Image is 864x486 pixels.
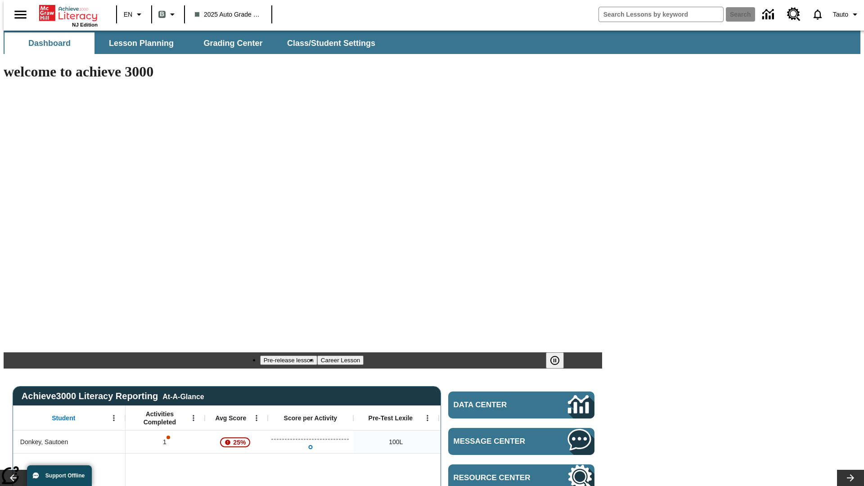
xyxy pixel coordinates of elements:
button: Class/Student Settings [280,32,382,54]
button: Slide 1 Pre-release lesson [260,355,317,365]
span: EN [124,10,132,19]
a: Data Center [448,391,594,418]
span: Activities Completed [130,410,189,426]
span: B [160,9,164,20]
span: Achieve3000 Literacy Reporting [22,391,204,401]
span: NJ Edition [72,22,98,27]
button: Open Menu [250,411,263,425]
button: Dashboard [4,32,94,54]
span: 100 Lexile, Donkey, Sautoen [389,437,403,447]
div: At-A-Glance [162,391,204,401]
span: Pre-Test Lexile [369,414,413,422]
span: Resource Center [454,473,541,482]
div: Pause [546,352,573,369]
a: Message Center [448,428,594,455]
p: 1 [162,437,168,447]
span: Class/Student Settings [287,38,375,49]
a: Notifications [806,3,829,26]
span: Student [52,414,75,422]
div: SubNavbar [4,32,383,54]
div: 1, One or more Activity scores may be invalid., Donkey, Sautoen [126,431,205,453]
span: 25% [229,434,249,450]
span: Data Center [454,400,538,409]
span: Tauto [833,10,848,19]
a: Data Center [757,2,782,27]
button: Open Menu [421,411,434,425]
button: Lesson Planning [96,32,186,54]
div: , 25%, Attention! This student's Average First Try Score of 25% is below 65%, Donkey, Sautoen [205,431,268,453]
div: SubNavbar [4,31,860,54]
button: Support Offline [27,465,92,486]
button: Language: EN, Select a language [120,6,148,22]
span: 2025 Auto Grade 1 B [195,10,261,19]
button: Pause [546,352,564,369]
span: Score per Activity [284,414,337,422]
span: Donkey, Sautoen [20,437,68,447]
button: Open Menu [107,411,121,425]
button: Grading Center [188,32,278,54]
span: Lesson Planning [109,38,174,49]
button: Open Menu [187,411,200,425]
div: Beginning reader 100 Lexile, ER, Based on the Lexile Reading measure, student is an Emerging Read... [439,431,524,453]
a: Resource Center, Will open in new tab [782,2,806,27]
input: search field [599,7,723,22]
button: Open side menu [7,1,34,28]
a: Home [39,4,98,22]
button: Boost Class color is gray green. Change class color [155,6,181,22]
span: Avg Score [215,414,246,422]
span: Support Offline [45,472,85,479]
div: Home [39,3,98,27]
button: Profile/Settings [829,6,864,22]
button: Lesson carousel, Next [837,470,864,486]
button: Slide 2 Career Lesson [317,355,364,365]
h1: welcome to achieve 3000 [4,63,602,80]
span: Grading Center [203,38,262,49]
span: Message Center [454,437,541,446]
span: Dashboard [28,38,71,49]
